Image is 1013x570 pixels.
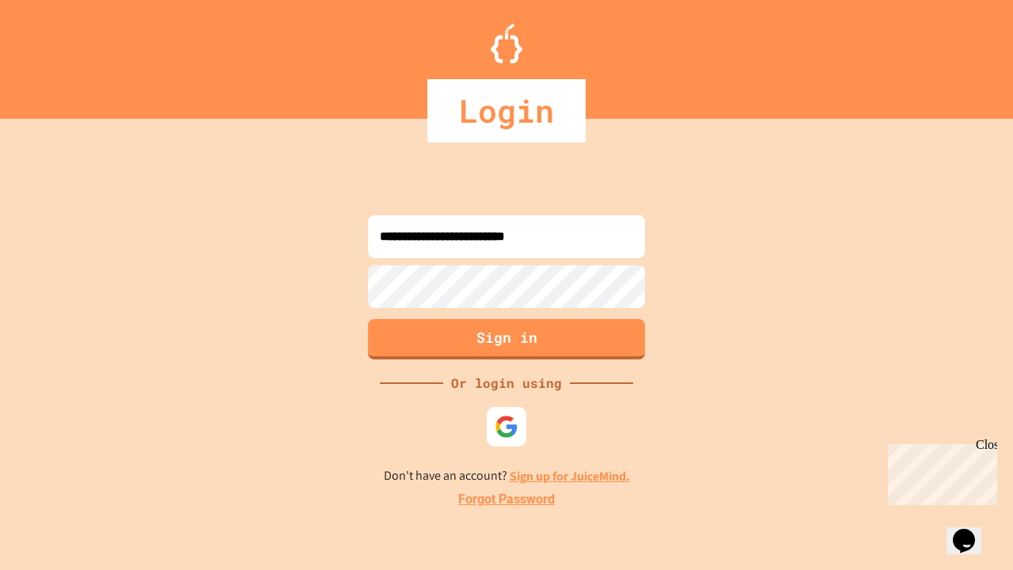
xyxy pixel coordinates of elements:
img: google-icon.svg [495,415,518,439]
button: Sign in [368,319,645,359]
img: Logo.svg [491,24,522,63]
div: Or login using [443,374,570,393]
iframe: chat widget [947,507,997,554]
div: Chat with us now!Close [6,6,109,101]
div: Login [427,79,586,142]
p: Don't have an account? [384,466,630,486]
iframe: chat widget [882,438,997,505]
a: Sign up for JuiceMind. [510,468,630,484]
a: Forgot Password [458,490,555,509]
